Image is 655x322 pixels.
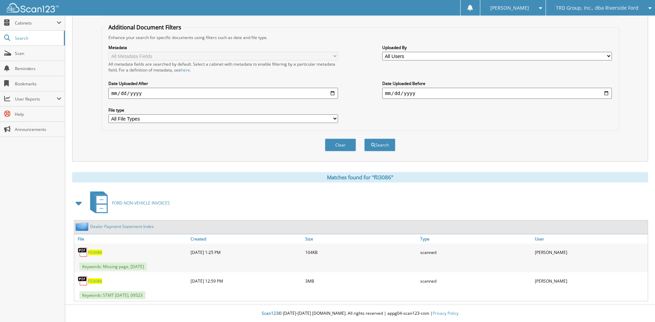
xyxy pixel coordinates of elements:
div: All metadata fields are searched by default. Select a cabinet with metadata to enable filtering b... [108,61,338,73]
img: PDF.png [78,247,88,257]
a: F03086 [88,249,102,255]
span: TRD Group, Inc., dba Riverside Ford [556,6,638,10]
div: scanned [418,245,533,259]
label: Date Uploaded Before [382,80,612,86]
a: F03086 [88,278,102,284]
div: 104KB [304,245,418,259]
span: User Reports [15,96,57,102]
div: [PERSON_NAME] [533,274,648,288]
a: User [533,234,648,244]
span: Scan123 [262,310,278,316]
div: Matches found for "f03086" [72,172,648,182]
legend: Additional Document Filters [105,23,185,31]
img: PDF.png [78,276,88,286]
input: end [382,88,612,99]
span: FORD NON-VEHICLE INVOICES [112,200,170,206]
span: Search [15,35,60,41]
a: File [74,234,189,244]
input: start [108,88,338,99]
span: [PERSON_NAME] [490,6,529,10]
label: Metadata [108,45,338,50]
a: FORD NON-VEHICLE INVOICES [86,189,170,217]
a: Size [304,234,418,244]
a: Created [189,234,304,244]
iframe: Chat Widget [620,289,655,322]
a: Privacy Policy [433,310,459,316]
span: Scan [15,50,61,56]
span: Cabinets [15,20,57,26]
div: [DATE] 12:59 PM [189,274,304,288]
div: [PERSON_NAME] [533,245,648,259]
span: Announcements [15,126,61,132]
div: Enhance your search for specific documents using filters such as date and file type. [105,35,615,40]
button: Search [364,139,395,151]
button: Clear [325,139,356,151]
label: Uploaded By [382,45,612,50]
div: scanned [418,274,533,288]
img: folder2.png [76,222,90,231]
div: 3MB [304,274,418,288]
a: here [181,67,190,73]
div: © [DATE]-[DATE] [DOMAIN_NAME]. All rights reserved | appg04-scan123-com | [65,305,655,322]
span: Keywords: STMT [DATE], 09523 [79,291,145,299]
img: scan123-logo-white.svg [7,3,59,12]
label: Date Uploaded After [108,80,338,86]
span: Reminders [15,66,61,72]
div: [DATE] 1:25 PM [189,245,304,259]
span: Keywords: Missing page, [DATE] [79,263,147,271]
a: Type [418,234,533,244]
label: File type [108,107,338,113]
a: Dealer Payment Statement Index [90,224,154,229]
span: Help [15,111,61,117]
span: Bookmarks [15,81,61,87]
